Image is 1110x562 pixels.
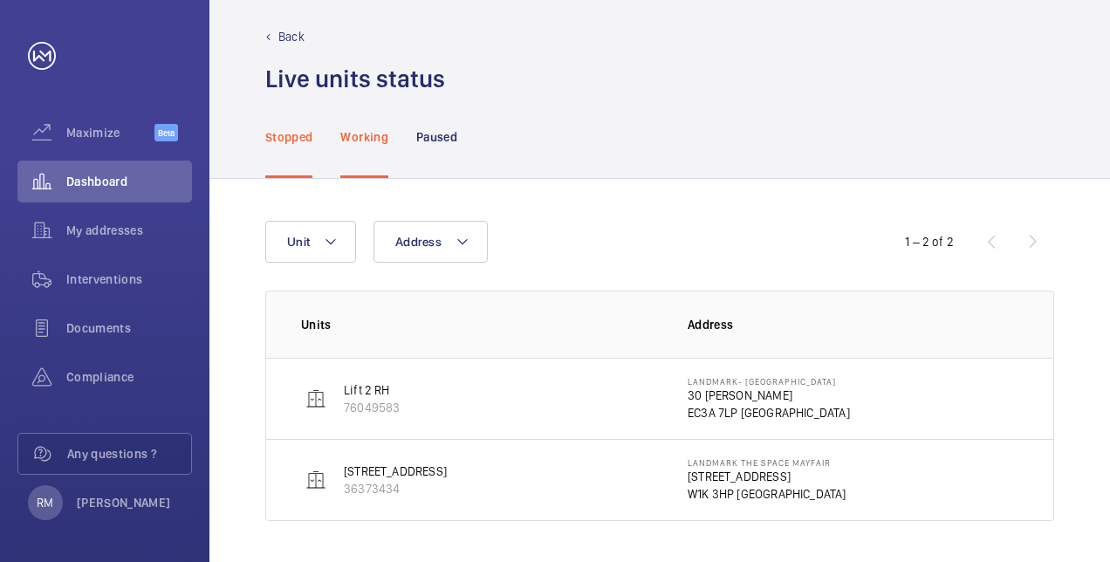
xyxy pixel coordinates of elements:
p: Paused [416,128,457,146]
span: Documents [66,319,192,337]
p: [STREET_ADDRESS] [688,468,846,485]
button: Unit [265,221,356,263]
p: Address [688,316,1018,333]
p: Units [301,316,660,333]
h1: Live units status [265,63,445,95]
p: Back [278,28,305,45]
p: 30 [PERSON_NAME] [688,387,850,404]
img: elevator.svg [305,388,326,409]
p: RM [37,494,53,511]
span: Beta [154,124,178,141]
p: W1K 3HP [GEOGRAPHIC_DATA] [688,485,846,503]
span: Interventions [66,271,192,288]
p: Landmark The Space Mayfair [688,457,846,468]
p: Working [340,128,387,146]
span: My addresses [66,222,192,239]
span: Maximize [66,124,154,141]
span: Address [395,235,442,249]
button: Address [373,221,488,263]
span: Dashboard [66,173,192,190]
p: [PERSON_NAME] [77,494,171,511]
img: elevator.svg [305,469,326,490]
p: [STREET_ADDRESS] [344,463,447,480]
p: EC3A 7LP [GEOGRAPHIC_DATA] [688,404,850,421]
div: 1 – 2 of 2 [905,233,954,250]
p: Lift 2 RH [344,381,400,399]
p: 76049583 [344,399,400,416]
p: 36373434 [344,480,447,497]
span: Compliance [66,368,192,386]
p: Landmark- [GEOGRAPHIC_DATA] [688,376,850,387]
span: Any questions ? [67,445,191,463]
p: Stopped [265,128,312,146]
span: Unit [287,235,310,249]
